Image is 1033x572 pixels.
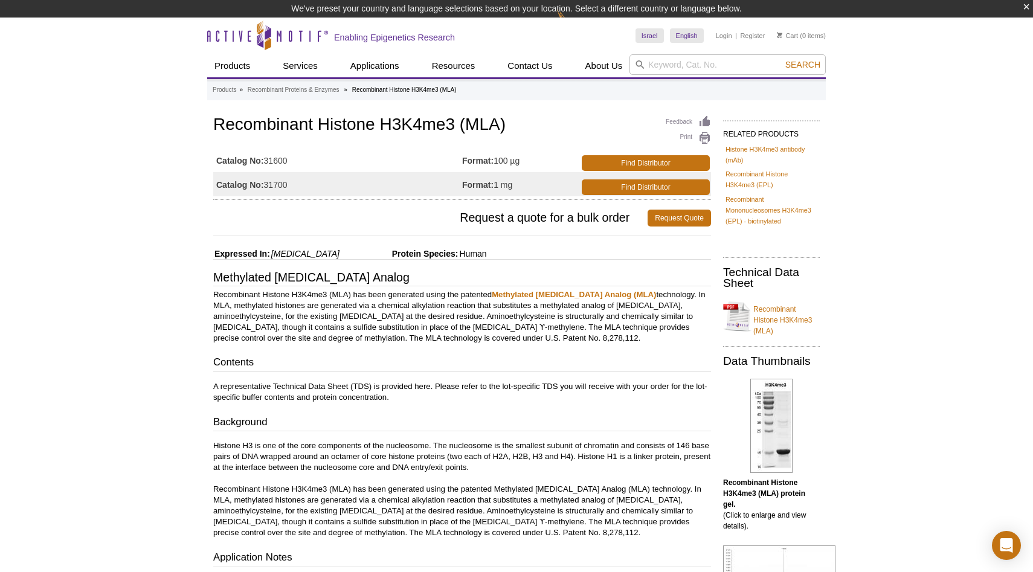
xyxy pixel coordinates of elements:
[750,379,793,473] img: Recombinant Histone H3K4me3 (MLA) protein gel.
[213,272,711,286] h3: Methylated [MEDICAL_DATA] Analog
[213,85,236,95] a: Products
[578,54,630,77] a: About Us
[213,355,711,372] h3: Contents
[213,440,711,538] p: Histone H3 is one of the core components of the nucleosome. The nucleosome is the smallest subuni...
[582,179,710,195] a: Find Distributor
[248,85,340,95] a: Recombinant Proteins & Enzymes
[213,172,462,196] td: 31700
[723,477,820,532] p: (Click to enlarge and view details).
[213,289,711,344] p: Recombinant Histone H3K4me3 (MLA) has been generated using the patented technology. In MLA, methy...
[785,60,820,69] span: Search
[735,28,737,43] li: |
[213,381,711,403] p: A representative Technical Data Sheet (TDS) is provided here. Please refer to the lot-specific TD...
[213,550,711,567] h3: Application Notes
[462,155,494,166] strong: Format:
[492,290,656,299] a: Methylated [MEDICAL_DATA] Analog (MLA)
[216,179,264,190] strong: Catalog No:
[723,267,820,289] h2: Technical Data Sheet
[726,194,817,227] a: Recombinant Mononucleosomes H3K4me3 (EPL) - biotinylated
[462,179,494,190] strong: Format:
[458,249,486,259] span: Human
[723,478,805,509] b: Recombinant Histone H3K4me3 (MLA) protein gel.
[777,28,826,43] li: (0 items)
[343,54,407,77] a: Applications
[275,54,325,77] a: Services
[213,415,711,432] h3: Background
[723,297,820,336] a: Recombinant Histone H3K4me3 (MLA)
[557,9,589,37] img: Change Here
[462,148,579,172] td: 100 µg
[726,144,817,165] a: Histone H3K4me3 antibody (mAb)
[342,249,459,259] span: Protein Species:
[213,115,711,136] h1: Recombinant Histone H3K4me3 (MLA)
[207,54,257,77] a: Products
[344,86,347,93] li: »
[271,249,340,259] i: [MEDICAL_DATA]
[216,155,264,166] strong: Catalog No:
[670,28,704,43] a: English
[239,86,243,93] li: »
[213,249,270,259] span: Expressed In:
[213,148,462,172] td: 31600
[992,531,1021,560] div: Open Intercom Messenger
[629,54,826,75] input: Keyword, Cat. No.
[777,32,782,38] img: Your Cart
[582,155,710,171] a: Find Distributor
[334,32,455,43] h2: Enabling Epigenetics Research
[740,31,765,40] a: Register
[648,210,711,227] a: Request Quote
[716,31,732,40] a: Login
[636,28,664,43] a: Israel
[352,86,457,93] li: Recombinant Histone H3K4me3 (MLA)
[777,31,798,40] a: Cart
[726,169,817,190] a: Recombinant Histone H3K4me3 (EPL)
[425,54,483,77] a: Resources
[666,132,711,145] a: Print
[500,54,559,77] a: Contact Us
[213,210,648,227] span: Request a quote for a bulk order
[666,115,711,129] a: Feedback
[723,356,820,367] h2: Data Thumbnails
[723,120,820,142] h2: RELATED PRODUCTS
[782,59,824,70] button: Search
[462,172,579,196] td: 1 mg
